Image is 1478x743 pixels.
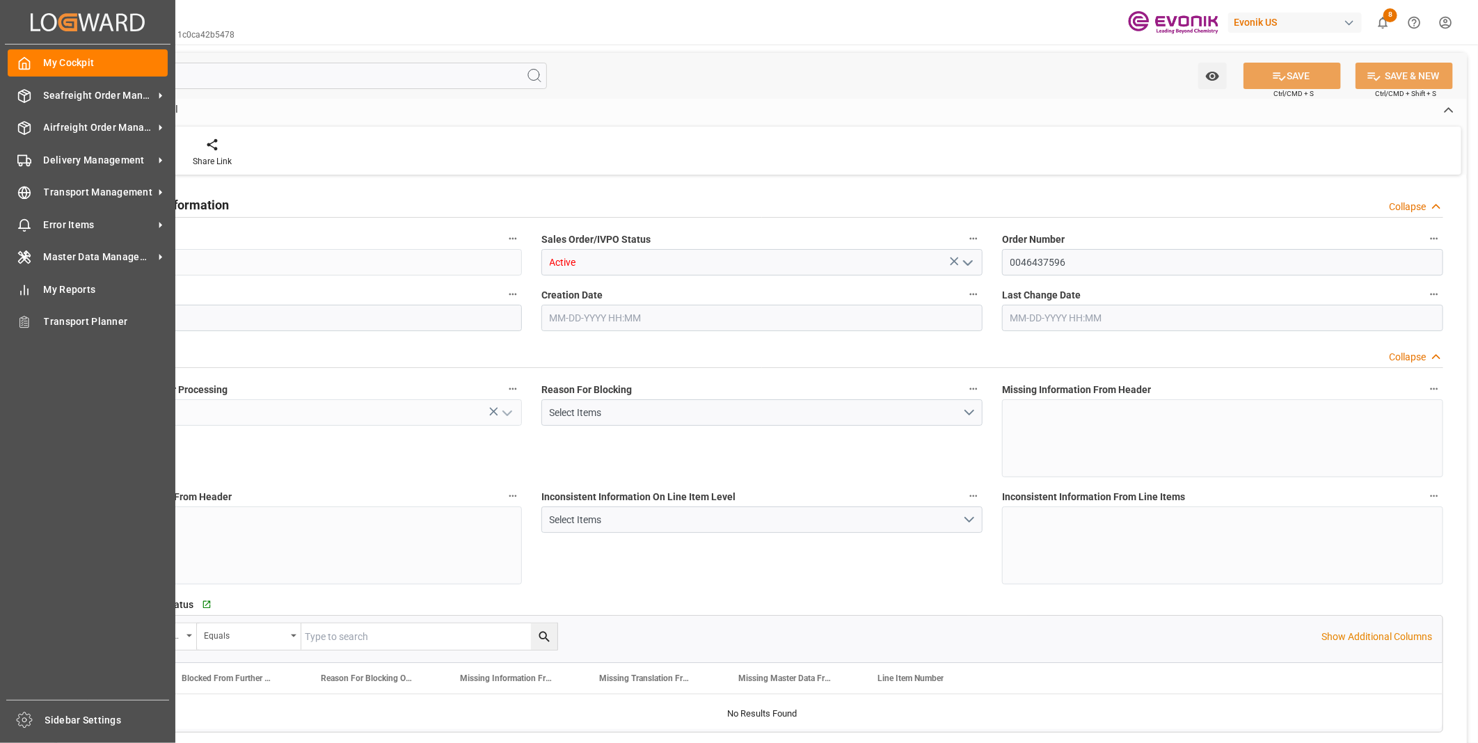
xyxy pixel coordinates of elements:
[541,305,983,331] input: MM-DD-YYYY HH:MM
[550,406,963,420] div: Select Items
[44,250,154,264] span: Master Data Management
[1389,200,1426,214] div: Collapse
[1321,630,1432,644] p: Show Additional Columns
[1367,7,1399,38] button: show 8 new notifications
[44,185,154,200] span: Transport Management
[496,402,517,424] button: open menu
[44,314,168,329] span: Transport Planner
[204,626,286,642] div: Equals
[550,513,963,527] div: Select Items
[504,285,522,303] button: Order Type (SAP)
[1273,88,1314,99] span: Ctrl/CMD + S
[193,155,232,168] div: Share Link
[1002,490,1185,504] span: Inconsistent Information From Line Items
[1375,88,1436,99] span: Ctrl/CMD + Shift + S
[1389,350,1426,365] div: Collapse
[541,383,632,397] span: Reason For Blocking
[541,506,983,533] button: open menu
[541,399,983,426] button: open menu
[182,673,275,683] span: Blocked From Further Processing
[1356,63,1453,89] button: SAVE & NEW
[197,623,301,650] button: open menu
[321,673,414,683] span: Reason For Blocking On This Line Item
[541,490,736,504] span: Inconsistent Information On Line Item Level
[44,56,168,70] span: My Cockpit
[460,673,553,683] span: Missing Information From Line Item
[964,230,983,248] button: Sales Order/IVPO Status
[44,153,154,168] span: Delivery Management
[1243,63,1341,89] button: SAVE
[8,308,168,335] a: Transport Planner
[1425,230,1443,248] button: Order Number
[964,380,983,398] button: Reason For Blocking
[504,487,522,505] button: Missing Master Data From Header
[738,673,832,683] span: Missing Master Data From SAP
[45,713,170,728] span: Sidebar Settings
[877,673,944,683] span: Line Item Number
[541,288,603,303] span: Creation Date
[1128,10,1218,35] img: Evonik-brand-mark-Deep-Purple-RGB.jpeg_1700498283.jpeg
[504,380,522,398] button: Blocked From Further Processing
[301,623,557,650] input: Type to search
[531,623,557,650] button: search button
[1002,232,1065,247] span: Order Number
[44,88,154,103] span: Seafreight Order Management
[1002,305,1443,331] input: MM-DD-YYYY HH:MM
[1198,63,1227,89] button: open menu
[44,282,168,297] span: My Reports
[1399,7,1430,38] button: Help Center
[957,252,978,273] button: open menu
[1425,285,1443,303] button: Last Change Date
[64,63,547,89] input: Search Fields
[1002,288,1081,303] span: Last Change Date
[1002,383,1151,397] span: Missing Information From Header
[8,49,168,77] a: My Cockpit
[599,673,692,683] span: Missing Translation From Master Data
[964,285,983,303] button: Creation Date
[1383,8,1397,22] span: 8
[1228,9,1367,35] button: Evonik US
[1425,380,1443,398] button: Missing Information From Header
[8,275,168,303] a: My Reports
[541,232,651,247] span: Sales Order/IVPO Status
[504,230,522,248] button: code
[44,218,154,232] span: Error Items
[1228,13,1362,33] div: Evonik US
[964,487,983,505] button: Inconsistent Information On Line Item Level
[1425,487,1443,505] button: Inconsistent Information From Line Items
[44,120,154,135] span: Airfreight Order Management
